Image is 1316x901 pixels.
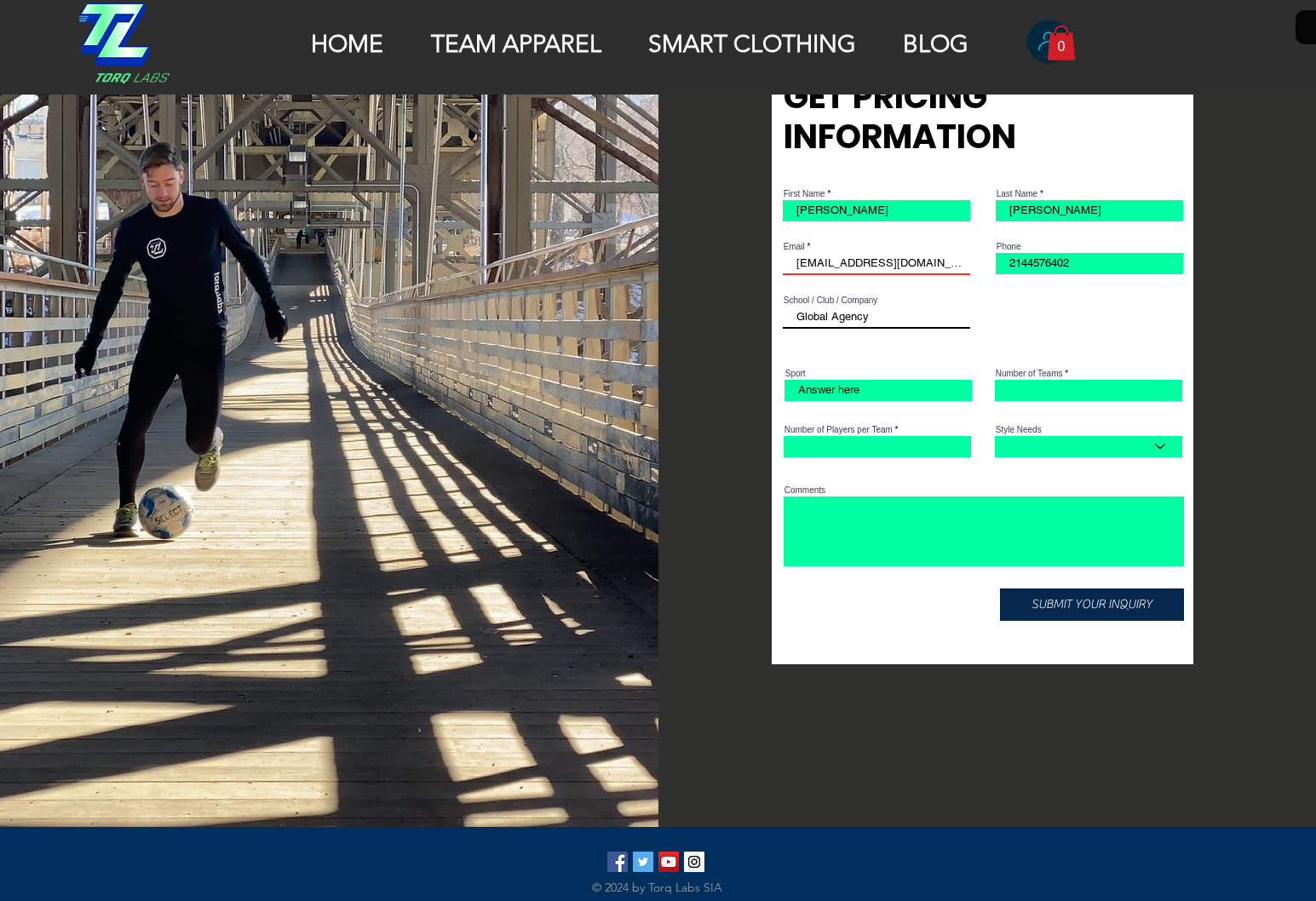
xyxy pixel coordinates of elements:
[1032,595,1152,613] span: SUBMIT YOUR INQUIRY
[894,30,977,59] p: BLOG
[408,27,624,56] a: TEAM APPAREL
[288,27,407,56] a: HOME
[302,30,392,59] p: HOME
[880,27,991,56] a: BLOG
[79,3,170,83] img: TRANSPARENT TORQ LOGO.png
[592,880,722,895] span: © 2024 by Torq Labs SIA
[607,852,628,872] img: Facebook Social Icon
[783,296,970,305] label: School / Club / Company
[422,30,610,59] p: TEAM APPAREL
[783,190,970,198] label: First Name
[640,30,865,59] p: SMART CLOTHING
[1047,26,1076,60] a: Cart with 0 items
[1057,38,1065,54] text: 0
[607,852,704,872] ul: Social Bar
[1236,821,1316,901] iframe: Wix Chat
[995,370,1182,378] label: Number of Teams
[1000,588,1184,621] button: SUBMIT YOUR INQUIRY
[625,27,879,56] a: SMART CLOTHING
[995,426,1182,434] label: Style Needs
[288,27,991,56] nav: Site
[784,73,1016,160] span: GET PRICING INFORMATION
[783,243,970,251] label: Email
[996,190,1183,198] label: Last Name
[784,486,1184,495] label: Comments
[684,852,704,872] img: Torq_Labs Instagram
[658,852,679,872] img: YouTube Social Icon
[633,852,653,872] img: Twitter Social Icon
[784,426,971,434] label: Number of Players per Team
[784,370,972,378] label: Sport
[996,243,1183,251] label: Phone
[784,380,972,401] input: Answer here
